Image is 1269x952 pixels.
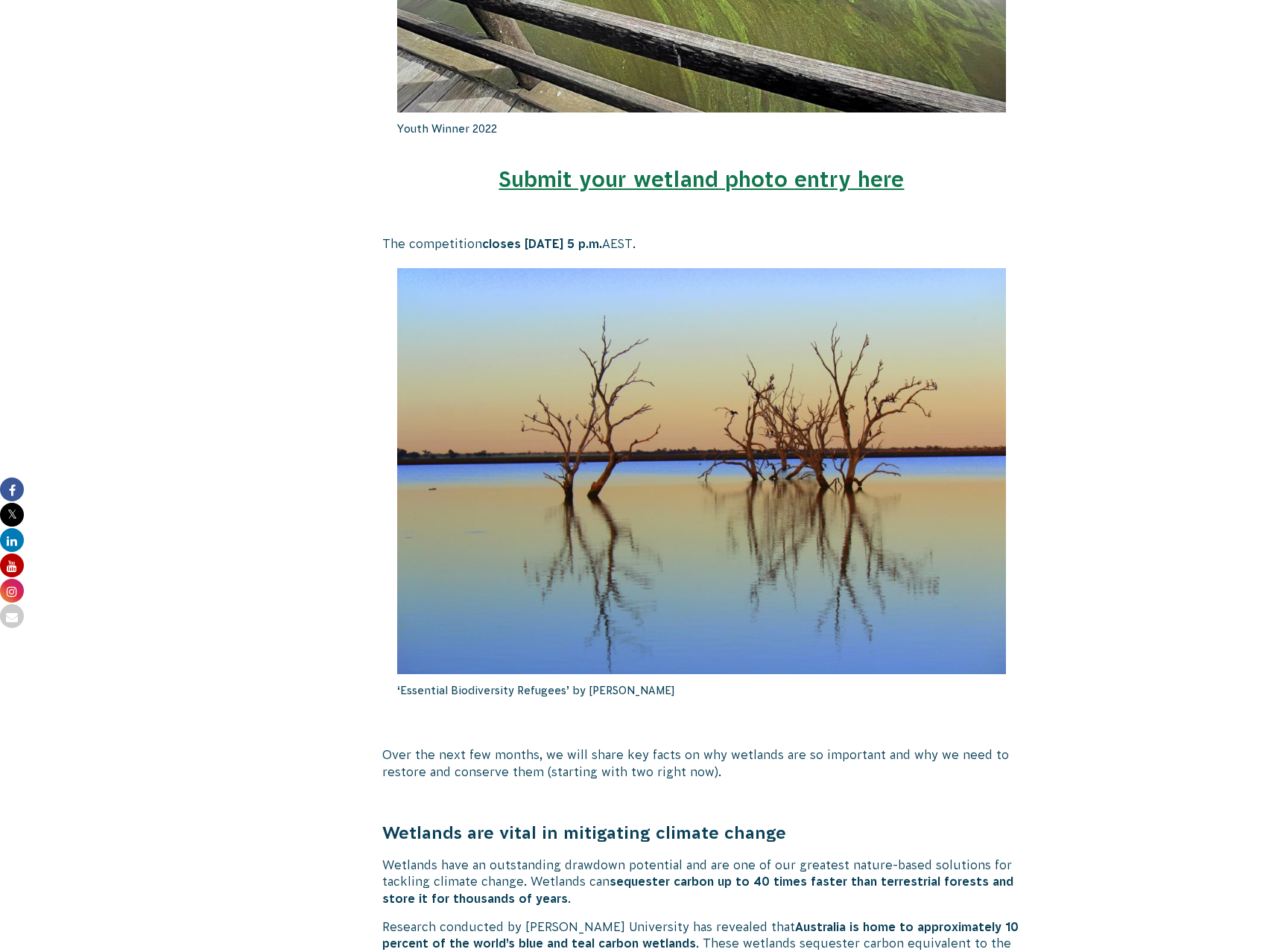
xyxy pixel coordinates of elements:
p: Youth Winner 2022 [397,112,1007,145]
strong: and store it for thousands of years [382,875,1013,904]
strong: closes [DATE] 5 p.m. [482,237,602,250]
p: Wetlands have an outstanding drawdown potential and are one of our greatest nature-based solution... [382,857,1022,907]
p: Over the next few months, we will share key facts on why wetlands are so important and why we nee... [382,746,1022,780]
p: The competition AEST. [382,235,1022,252]
a: Submit your wetland photo entry here [499,167,904,191]
strong: sequester carbon up to 40 times faster than terrestrial forests [610,875,989,888]
p: ‘Essential Biodiversity Refugees’ by [PERSON_NAME] [397,674,1007,707]
img: nature photography competition [397,268,1007,674]
strong: Wetlands are vital in mitigating climate change [382,823,786,842]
